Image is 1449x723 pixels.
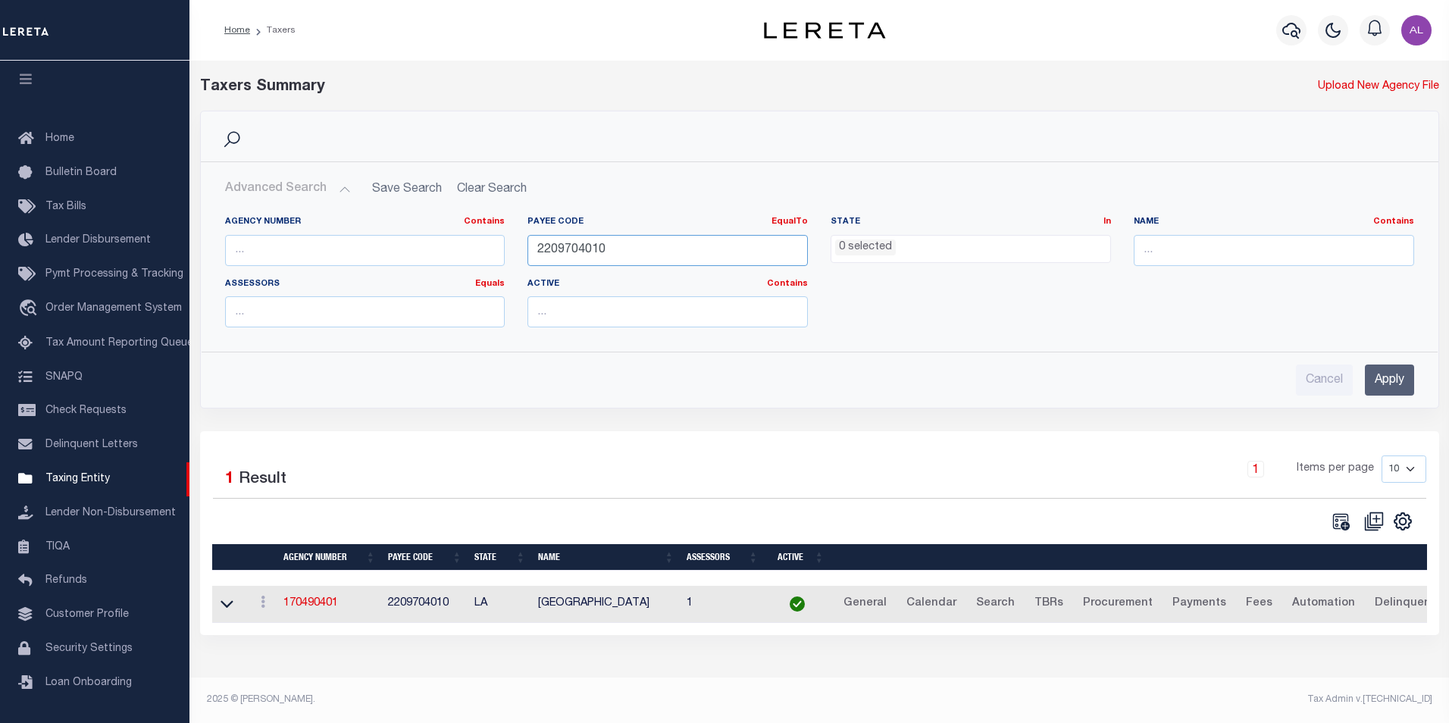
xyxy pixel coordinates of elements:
[1373,218,1414,226] a: Contains
[225,235,505,266] input: ...
[45,440,138,450] span: Delinquent Letters
[45,269,183,280] span: Pymt Processing & Tracking
[196,693,820,706] div: 2025 © [PERSON_NAME].
[225,278,505,291] label: Assessors
[1134,235,1414,266] input: ...
[200,76,1124,99] div: Taxers Summary
[831,216,1111,229] label: State
[382,544,468,571] th: Payee Code: activate to sort column ascending
[765,544,831,571] th: Active: activate to sort column ascending
[681,586,765,623] td: 1
[527,296,808,327] input: ...
[468,586,532,623] td: LA
[45,643,133,654] span: Security Settings
[527,216,808,229] label: Payee Code
[225,296,505,327] input: ...
[1166,592,1233,616] a: Payments
[837,592,893,616] a: General
[45,167,117,178] span: Bulletin Board
[1028,592,1070,616] a: TBRs
[527,235,808,266] input: ...
[681,544,765,571] th: Assessors: activate to sort column ascending
[1134,216,1414,229] label: Name
[790,596,805,612] img: check-icon-green.svg
[831,693,1432,706] div: Tax Admin v.[TECHNICAL_ID]
[225,174,351,204] button: Advanced Search
[277,544,382,571] th: Agency Number: activate to sort column ascending
[475,280,505,288] a: Equals
[45,575,87,586] span: Refunds
[527,278,808,291] label: Active
[532,544,681,571] th: Name: activate to sort column ascending
[283,598,338,609] a: 170490401
[224,26,250,35] a: Home
[45,609,129,620] span: Customer Profile
[532,586,681,623] td: [GEOGRAPHIC_DATA]
[1239,592,1279,616] a: Fees
[45,405,127,416] span: Check Requests
[45,133,74,144] span: Home
[771,218,808,226] a: EqualTo
[45,338,193,349] span: Tax Amount Reporting Queue
[1318,79,1439,95] a: Upload New Agency File
[225,471,234,487] span: 1
[250,23,296,37] li: Taxers
[45,235,151,246] span: Lender Disbursement
[835,239,896,256] li: 0 selected
[45,508,176,518] span: Lender Non-Disbursement
[45,541,70,552] span: TIQA
[1297,461,1374,477] span: Items per page
[225,216,505,229] label: Agency Number
[767,280,808,288] a: Contains
[1401,15,1432,45] img: svg+xml;base64,PHN2ZyB4bWxucz0iaHR0cDovL3d3dy53My5vcmcvMjAwMC9zdmciIHBvaW50ZXItZXZlbnRzPSJub25lIi...
[45,474,110,484] span: Taxing Entity
[464,218,505,226] a: Contains
[1076,592,1160,616] a: Procurement
[45,371,83,382] span: SNAPQ
[1365,365,1414,396] input: Apply
[45,303,182,314] span: Order Management System
[900,592,963,616] a: Calendar
[468,544,532,571] th: State: activate to sort column ascending
[969,592,1022,616] a: Search
[239,468,286,492] label: Result
[45,678,132,688] span: Loan Onboarding
[1103,218,1111,226] a: In
[382,586,468,623] td: 2209704010
[764,22,885,39] img: logo-dark.svg
[1285,592,1362,616] a: Automation
[45,202,86,212] span: Tax Bills
[18,299,42,319] i: travel_explore
[1247,461,1264,477] a: 1
[1296,365,1353,396] input: Cancel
